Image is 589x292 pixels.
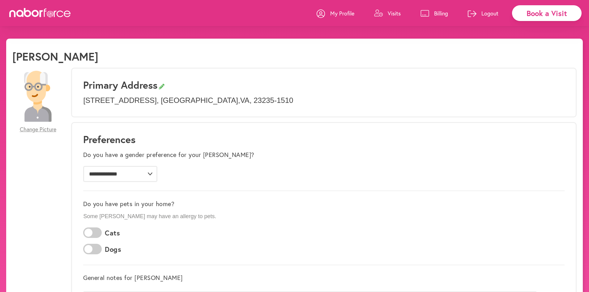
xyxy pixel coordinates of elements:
[83,96,565,105] p: [STREET_ADDRESS] , [GEOGRAPHIC_DATA] , VA , 23235-1510
[434,10,448,17] p: Billing
[468,4,498,23] a: Logout
[317,4,354,23] a: My Profile
[512,5,582,21] div: Book a Visit
[83,274,183,281] label: General notes for [PERSON_NAME]
[374,4,401,23] a: Visits
[105,229,120,237] label: Cats
[83,213,565,220] p: Some [PERSON_NAME] may have an allergy to pets.
[12,50,98,63] h1: [PERSON_NAME]
[83,133,565,145] h1: Preferences
[420,4,448,23] a: Billing
[20,126,56,133] span: Change Picture
[388,10,401,17] p: Visits
[83,151,254,159] label: Do you have a gender preference for your [PERSON_NAME]?
[83,200,174,208] label: Do you have pets in your home?
[105,245,121,253] label: Dogs
[330,10,354,17] p: My Profile
[481,10,498,17] p: Logout
[83,79,565,91] h3: Primary Address
[12,71,63,122] img: 28479a6084c73c1d882b58007db4b51f.png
